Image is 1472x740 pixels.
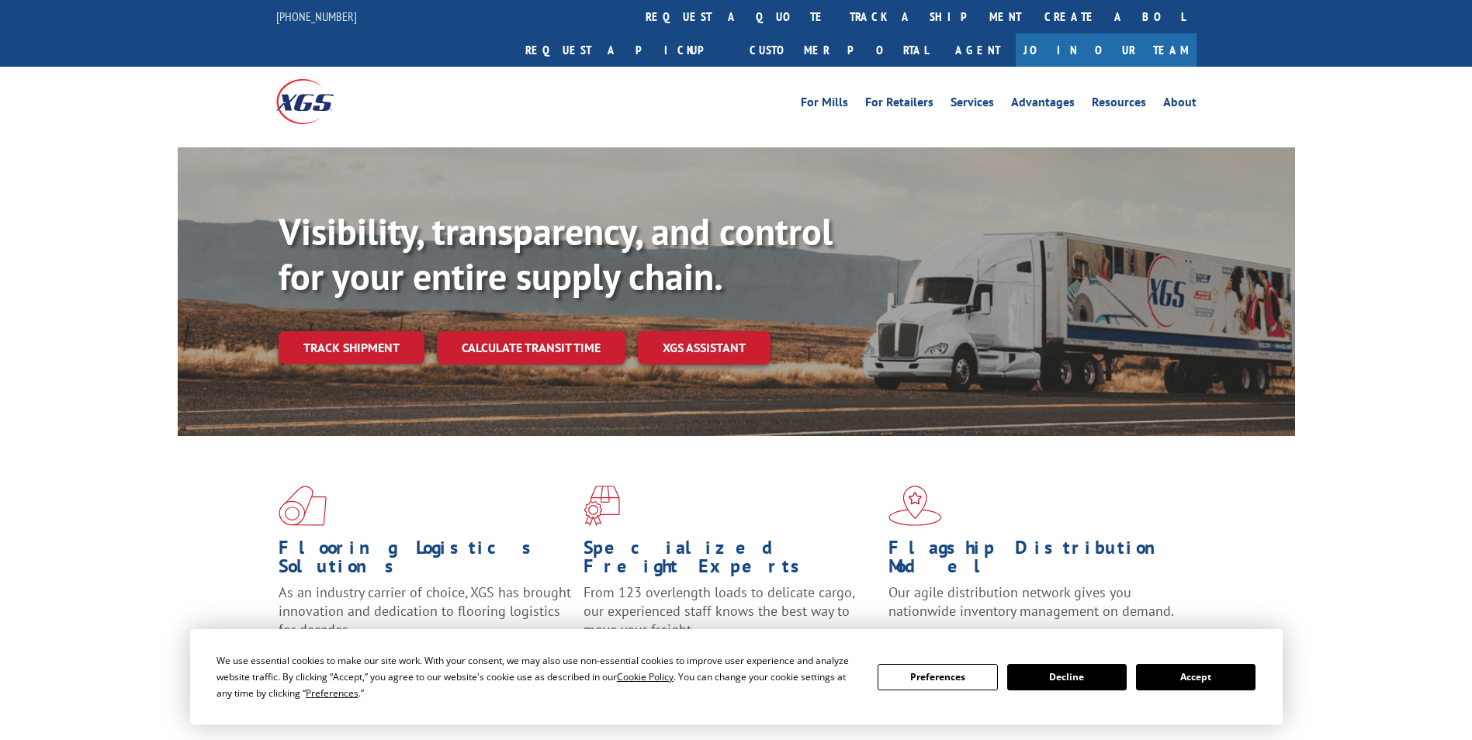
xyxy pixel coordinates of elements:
a: Track shipment [279,331,424,364]
a: [PHONE_NUMBER] [276,9,357,24]
a: XGS ASSISTANT [638,331,771,365]
div: We use essential cookies to make our site work. With your consent, we may also use non-essential ... [216,652,859,701]
a: Join Our Team [1016,33,1197,67]
span: Preferences [306,686,358,700]
button: Decline [1007,664,1127,690]
a: Request a pickup [514,33,738,67]
a: For Retailers [865,96,933,113]
a: Resources [1092,96,1146,113]
span: Our agile distribution network gives you nationwide inventory management on demand. [888,583,1174,620]
a: Advantages [1011,96,1075,113]
span: Cookie Policy [617,670,674,683]
p: From 123 overlength loads to delicate cargo, our experienced staff knows the best way to move you... [584,583,877,652]
a: Agent [940,33,1016,67]
a: About [1163,96,1197,113]
a: Services [951,96,994,113]
img: xgs-icon-total-supply-chain-intelligence-red [279,486,327,526]
a: Customer Portal [738,33,940,67]
a: Calculate transit time [437,331,625,365]
div: Cookie Consent Prompt [190,629,1283,724]
a: For Mills [801,96,848,113]
button: Preferences [878,664,997,690]
b: Visibility, transparency, and control for your entire supply chain. [279,207,833,300]
img: xgs-icon-flagship-distribution-model-red [888,486,942,526]
img: xgs-icon-focused-on-flooring-red [584,486,620,526]
button: Accept [1136,664,1256,690]
span: As an industry carrier of choice, XGS has brought innovation and dedication to flooring logistics... [279,583,571,638]
h1: Specialized Freight Experts [584,538,877,583]
h1: Flooring Logistics Solutions [279,538,572,583]
h1: Flagship Distribution Model [888,538,1182,583]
